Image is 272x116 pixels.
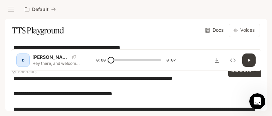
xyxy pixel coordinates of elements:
p: Default [32,7,48,12]
button: All workspaces [22,3,59,16]
button: Inspect [226,53,240,67]
button: Copy Voice ID [70,55,79,59]
p: [PERSON_NAME] [32,54,70,61]
p: Hey there, and welcome back to the show! We've got a fascinating episode lined up [DATE], includi... [32,61,80,66]
button: Download audio [210,53,224,67]
iframe: Intercom live chat [249,93,265,109]
h1: TTS Playground [12,24,64,37]
span: 0:07 [166,57,176,64]
button: Shortcuts [11,67,39,77]
span: 0:00 [96,57,106,64]
button: open drawer [5,3,17,15]
button: Voices [229,24,260,37]
div: D [18,55,28,66]
a: Docs [204,24,226,37]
